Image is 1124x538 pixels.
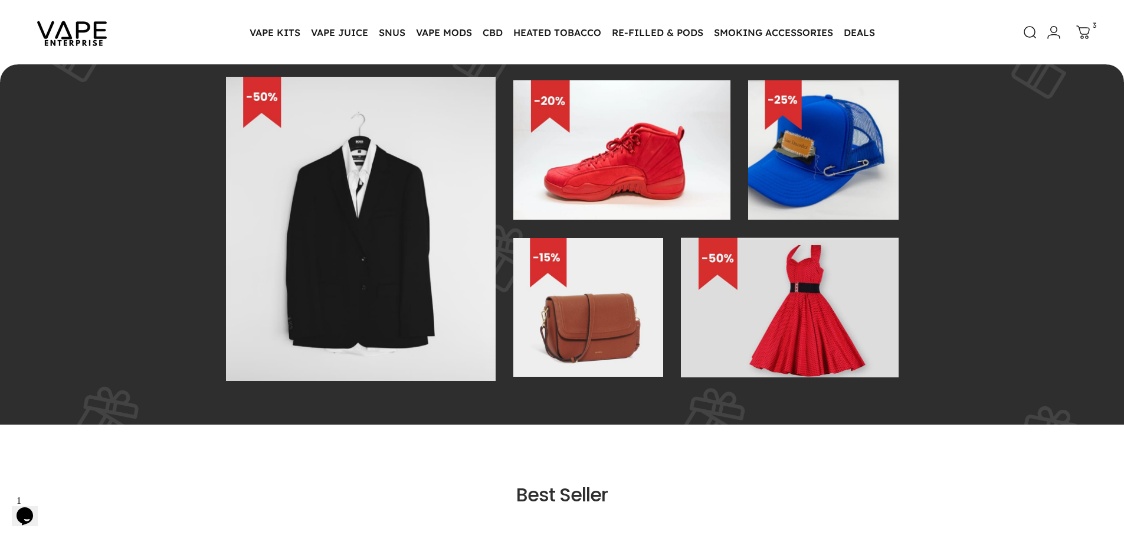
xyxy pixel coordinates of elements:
[709,20,838,45] summary: SMOKING ACCESSORIES
[306,20,373,45] summary: VAPE JUICE
[373,20,411,45] summary: SNUS
[244,20,306,45] summary: VAPE KITS
[1093,19,1096,31] cart-count: 3 items
[226,481,899,509] h3: Best Seller
[1070,19,1096,45] a: 3 items
[681,237,898,377] img: pf-5263004c--BFCM-Fashion-Collection-10_368x.jpg
[838,20,880,45] a: DEALS
[12,491,50,526] iframe: chat widget
[477,20,508,45] summary: CBD
[244,20,880,45] nav: Primary
[508,20,607,45] summary: HEATED TOBACCO
[226,77,496,382] img: pf-881689e5--BFCM-Fashion-Collection-05_458x.jpg
[411,20,477,45] summary: VAPE MODS
[513,238,663,377] img: pf-e5101bc0--BFCM-Fashion-Collection-09_254x.jpg
[19,5,125,60] img: Vape Enterprise
[513,80,730,220] img: pf-c0526300--BFCM-Fashion-Collection-07_368x.jpg
[748,80,898,220] img: pf-89e5101b--BFCM-Fashion-Collection-08_254x.jpg
[607,20,709,45] summary: RE-FILLED & PODS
